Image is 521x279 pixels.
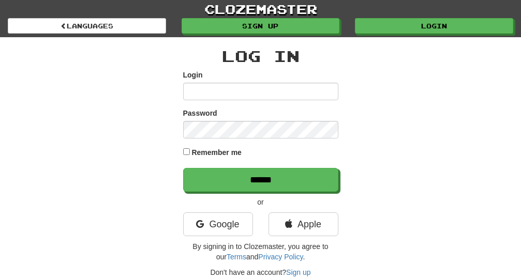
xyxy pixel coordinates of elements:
a: Privacy Policy [258,253,303,261]
a: Google [183,212,253,236]
label: Login [183,70,203,80]
a: Sign up [182,18,340,34]
h2: Log In [183,48,338,65]
a: Languages [8,18,166,34]
label: Password [183,108,217,118]
a: Sign up [286,268,310,276]
a: Terms [227,253,246,261]
label: Remember me [191,147,242,158]
a: Apple [269,212,338,236]
a: Login [355,18,513,34]
p: or [183,197,338,207]
p: By signing in to Clozemaster, you agree to our and . [183,241,338,262]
